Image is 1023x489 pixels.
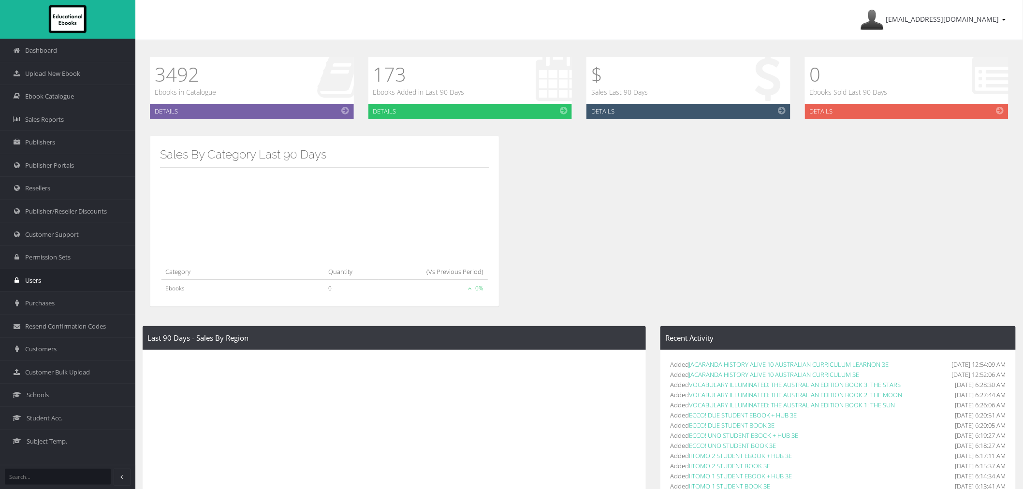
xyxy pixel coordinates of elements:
[324,262,378,280] th: Quantity
[670,461,1006,471] li: Added
[955,400,1006,410] span: [DATE] 6:26:06 AM
[586,104,790,119] a: Details
[368,104,572,119] a: Details
[25,92,74,101] span: Ebook Catalogue
[689,370,860,379] a: JACARANDA HISTORY ALIVE 10 AUSTRALIAN CURRICULUM 3E
[886,14,999,24] span: [EMAIL_ADDRESS][DOMAIN_NAME]
[27,414,62,423] span: Student Acc.
[25,276,41,285] span: Users
[955,380,1006,390] span: [DATE] 6:28:30 AM
[810,87,888,98] p: Ebooks Sold Last 90 Days
[25,345,57,354] span: Customers
[25,161,74,170] span: Publisher Portals
[25,138,55,147] span: Publishers
[689,360,889,369] a: JACARANDA HISTORY ALIVE 10 AUSTRALIAN CURRICULUM LEARNON 3E
[670,370,1006,380] li: Added
[810,62,888,87] h1: 0
[591,62,648,87] h1: $
[689,421,775,430] a: ECCO! DUE STUDENT BOOK 3E
[955,410,1006,420] span: [DATE] 6:20:51 AM
[955,471,1006,481] span: [DATE] 6:14:34 AM
[5,469,111,485] input: Search...
[25,69,80,78] span: Upload New Ebook
[952,370,1006,380] span: [DATE] 12:52:06 AM
[689,441,776,450] a: ECCO! UNO STUDENT BOOK 3E
[27,437,67,446] span: Subject Temp.
[25,299,55,308] span: Purchases
[670,431,1006,441] li: Added
[689,411,797,419] a: ECCO! DUE STUDENT EBOOK + HUB 3E
[25,322,106,331] span: Resend Confirmation Codes
[373,87,465,98] p: Ebooks Added in Last 90 Days
[689,401,895,409] a: VOCABULARY ILLUMINATED: THE AUSTRALIAN EDITION BOOK 1: THE SUN
[805,104,1009,119] a: Details
[155,62,216,87] h1: 3492
[955,441,1006,451] span: [DATE] 6:18:27 AM
[670,471,1006,481] li: Added
[689,431,799,440] a: ECCO! UNO STUDENT EBOOK + HUB 3E
[25,46,57,55] span: Dashboard
[25,253,71,262] span: Permission Sets
[670,420,1006,431] li: Added
[955,420,1006,431] span: [DATE] 6:20:05 AM
[150,104,354,119] a: Details
[379,262,488,280] th: (Vs Previous Period)
[670,360,1006,370] li: Added
[155,87,216,98] p: Ebooks in Catalogue
[665,334,1011,342] h4: Recent Activity
[324,280,378,297] td: 0
[591,87,648,98] p: Sales Last 90 Days
[670,400,1006,410] li: Added
[161,280,324,297] td: Ebooks
[147,334,641,342] h4: Last 90 Days - Sales By Region
[25,207,107,216] span: Publisher/Reseller Discounts
[689,390,903,399] a: VOCABULARY ILLUMINATED: THE AUSTRALIAN EDITION BOOK 2: THE MOON
[670,410,1006,420] li: Added
[689,451,792,460] a: IITOMO 2 STUDENT EBOOK + HUB 3E
[27,390,49,400] span: Schools
[373,62,465,87] h1: 173
[160,148,489,161] h3: Sales By Category Last 90 Days
[161,262,324,280] th: Category
[670,390,1006,400] li: Added
[955,461,1006,471] span: [DATE] 6:15:37 AM
[955,451,1006,461] span: [DATE] 6:17:11 AM
[955,431,1006,441] span: [DATE] 6:19:27 AM
[25,184,50,193] span: Resellers
[379,280,488,297] td: 0%
[689,380,901,389] a: VOCABULARY ILLUMINATED: THE AUSTRALIAN EDITION BOOK 3: THE STARS
[25,368,90,377] span: Customer Bulk Upload
[670,441,1006,451] li: Added
[25,230,79,239] span: Customer Support
[689,472,792,480] a: IITOMO 1 STUDENT EBOOK + HUB 3E
[952,360,1006,370] span: [DATE] 12:54:09 AM
[670,380,1006,390] li: Added
[861,8,884,31] img: Avatar
[955,390,1006,400] span: [DATE] 6:27:44 AM
[689,461,770,470] a: IITOMO 2 STUDENT BOOK 3E
[670,451,1006,461] li: Added
[25,115,64,124] span: Sales Reports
